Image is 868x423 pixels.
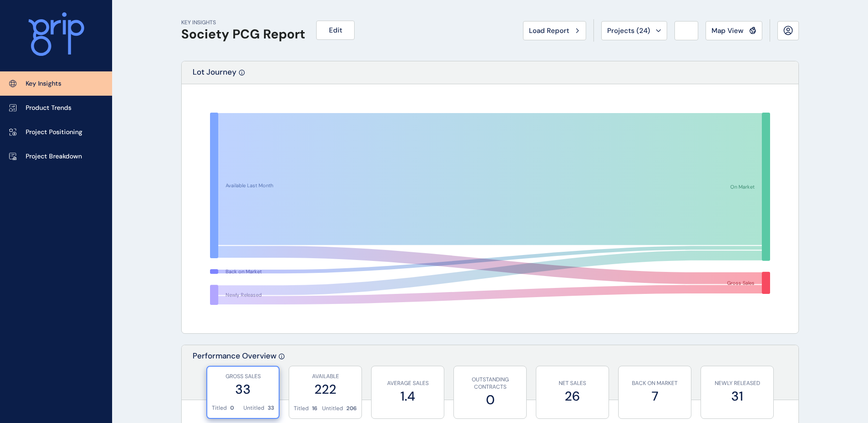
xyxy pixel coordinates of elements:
[312,405,318,412] p: 16
[458,391,522,409] label: 0
[623,380,686,387] p: BACK ON MARKET
[607,26,650,35] span: Projects ( 24 )
[212,373,274,380] p: GROSS SALES
[193,351,276,400] p: Performance Overview
[523,21,586,40] button: Load Report
[26,128,82,137] p: Project Positioning
[181,19,305,27] p: KEY INSIGHTS
[541,380,604,387] p: NET SALES
[316,21,355,40] button: Edit
[712,26,744,35] span: Map View
[181,27,305,42] h1: Society PCG Report
[193,67,237,84] p: Lot Journey
[212,404,227,412] p: Titled
[541,387,604,405] label: 26
[294,373,357,380] p: AVAILABLE
[346,405,357,412] p: 206
[268,404,274,412] p: 33
[601,21,667,40] button: Projects (24)
[329,26,342,35] span: Edit
[26,79,61,88] p: Key Insights
[376,387,439,405] label: 1.4
[26,152,82,161] p: Project Breakdown
[706,387,769,405] label: 31
[623,387,686,405] label: 7
[706,380,769,387] p: NEWLY RELEASED
[230,404,234,412] p: 0
[212,380,274,398] label: 33
[294,405,309,412] p: Titled
[376,380,439,387] p: AVERAGE SALES
[26,103,71,113] p: Product Trends
[322,405,343,412] p: Untitled
[706,21,762,40] button: Map View
[529,26,569,35] span: Load Report
[458,376,522,391] p: OUTSTANDING CONTRACTS
[243,404,264,412] p: Untitled
[294,380,357,398] label: 222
